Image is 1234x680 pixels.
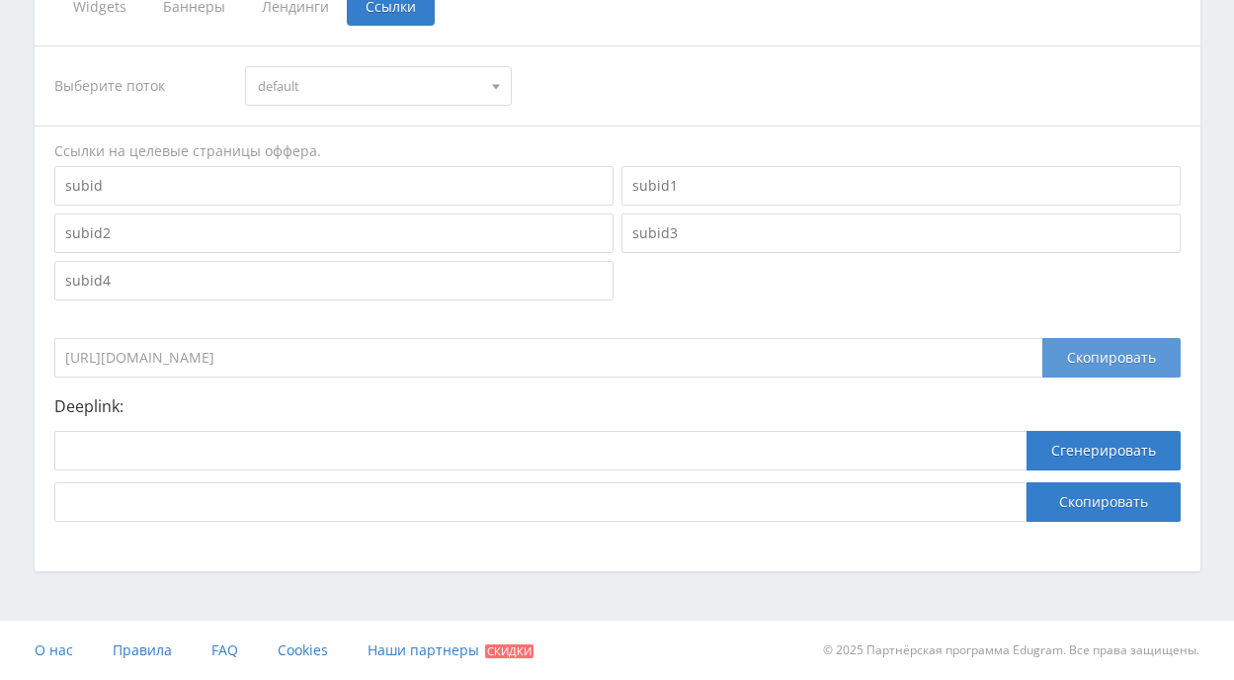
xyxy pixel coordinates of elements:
span: FAQ [211,640,238,659]
a: Cookies [278,621,328,680]
input: subid3 [621,213,1181,253]
div: Скопировать [1042,338,1181,378]
input: subid [54,166,614,206]
span: О нас [35,640,73,659]
div: © 2025 Партнёрская программа Edugram. Все права защищены. [626,621,1199,680]
button: Сгенерировать [1027,431,1181,470]
a: О нас [35,621,73,680]
span: Правила [113,640,172,659]
div: Ссылки на целевые страницы оффера. [54,141,1181,161]
div: Выберите поток [54,66,226,106]
input: subid1 [621,166,1181,206]
span: Cookies [278,640,328,659]
button: Скопировать [1027,482,1181,522]
span: Скидки [485,644,534,658]
p: Deeplink: [54,397,1181,415]
input: subid4 [54,261,614,300]
span: Наши партнеры [368,640,479,659]
a: Наши партнеры Скидки [368,621,534,680]
input: subid2 [54,213,614,253]
a: Правила [113,621,172,680]
span: default [258,67,481,105]
a: FAQ [211,621,238,680]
